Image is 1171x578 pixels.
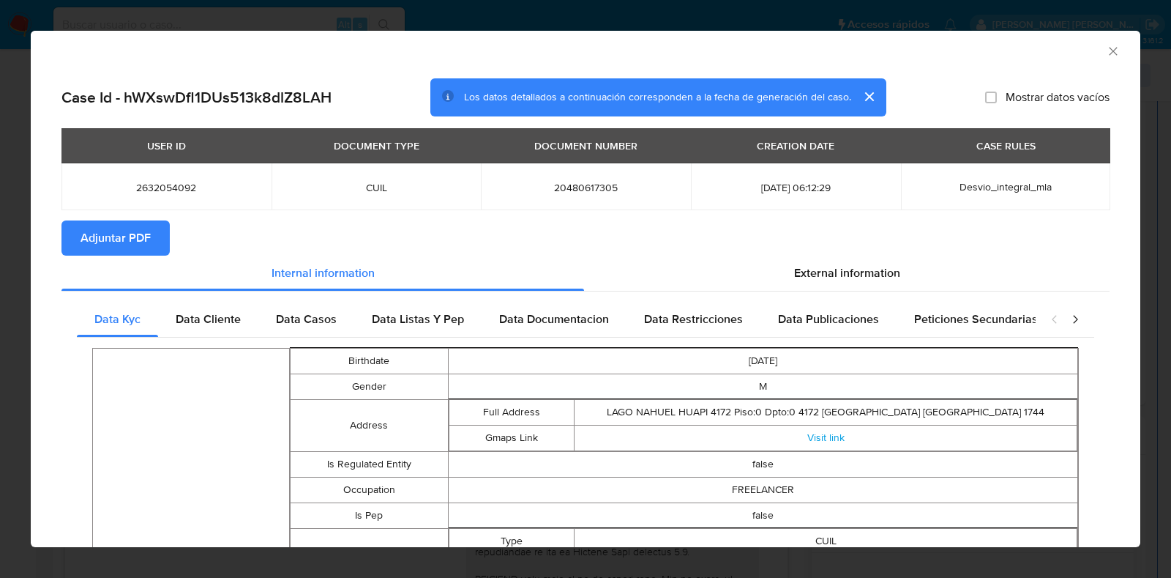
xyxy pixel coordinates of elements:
[449,426,575,451] td: Gmaps Link
[291,503,448,529] td: Is Pep
[448,478,1078,503] td: FREELANCER
[289,181,464,194] span: CUIL
[448,503,1078,529] td: false
[575,400,1077,426] td: LAGO NAHUEL HUAPI 4172 Piso:0 Dpto:0 4172 [GEOGRAPHIC_DATA] [GEOGRAPHIC_DATA] 1744
[291,400,448,452] td: Address
[498,181,673,194] span: 20480617305
[851,79,886,114] button: cerrar
[968,133,1044,158] div: CASE RULES
[448,452,1078,478] td: false
[291,452,448,478] td: Is Regulated Entity
[708,181,883,194] span: [DATE] 06:12:29
[81,222,151,254] span: Adjuntar PDF
[276,311,337,327] span: Data Casos
[449,529,575,555] td: Type
[291,349,448,374] td: Birthdate
[985,92,997,103] input: Mostrar datos vacíos
[525,133,646,158] div: DOCUMENT NUMBER
[448,349,1078,374] td: [DATE]
[464,90,851,105] span: Los datos detallados a continuación corresponden a la fecha de generación del caso.
[272,264,375,281] span: Internal information
[807,431,845,445] a: Visit link
[94,311,141,327] span: Data Kyc
[291,374,448,400] td: Gender
[176,311,241,327] span: Data Cliente
[794,264,900,281] span: External information
[448,374,1078,400] td: M
[61,221,170,256] button: Adjuntar PDF
[778,311,879,327] span: Data Publicaciones
[499,311,609,327] span: Data Documentacion
[325,133,428,158] div: DOCUMENT TYPE
[138,133,195,158] div: USER ID
[748,133,843,158] div: CREATION DATE
[291,478,448,503] td: Occupation
[79,181,254,194] span: 2632054092
[575,529,1077,555] td: CUIL
[61,88,332,107] h2: Case Id - hWXswDfl1DUs513k8dlZ8LAH
[372,311,464,327] span: Data Listas Y Pep
[644,311,743,327] span: Data Restricciones
[449,400,575,426] td: Full Address
[61,256,1110,291] div: Detailed info
[31,31,1140,547] div: closure-recommendation-modal
[914,311,1038,327] span: Peticiones Secundarias
[1106,44,1119,57] button: Cerrar ventana
[1006,90,1110,105] span: Mostrar datos vacíos
[959,179,1052,194] span: Desvio_integral_mla
[77,302,1036,337] div: Detailed internal info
